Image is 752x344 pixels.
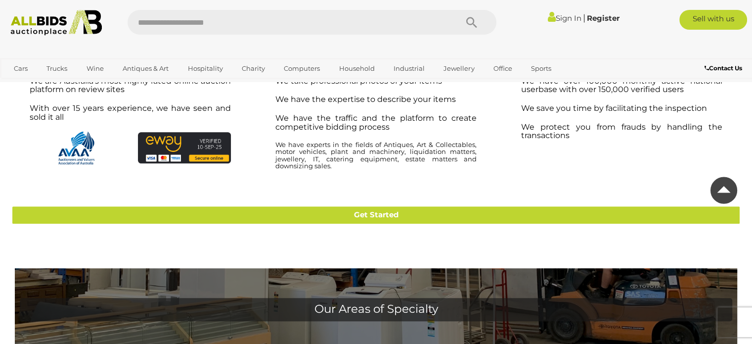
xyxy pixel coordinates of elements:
a: Sell with us [679,10,747,30]
a: Household [333,60,381,77]
h4: We save you time by facilitating the inspection [521,104,722,113]
h4: We have over 100,000 monthly active national userbase with over 150,000 verified users [521,77,722,94]
h4: We are Australia's most highly rated online auction platform on review sites [30,77,231,94]
a: Register [586,13,619,23]
a: Hospitality [181,60,229,77]
a: Jewellery [437,60,481,77]
a: Cars [7,60,34,77]
h4: We have the expertise to describe your items [275,95,477,104]
h5: We have experts in the fields of Antiques, Art & Collectables, motor vehicles, plant and machiner... [275,141,477,169]
a: Get Started [12,206,740,224]
a: Wine [80,60,110,77]
a: Sign In [547,13,581,23]
h4: We take professional photos of your items [275,77,477,86]
a: Industrial [387,60,431,77]
h1: Our Areas of Specialty [25,303,727,315]
a: Antiques & Art [116,60,175,77]
a: Trucks [40,60,74,77]
h4: With over 15 years experience, we have seen and sold it all [30,104,231,121]
span: | [582,12,585,23]
a: Office [487,60,519,77]
b: Contact Us [705,64,742,72]
a: Computers [277,60,326,77]
button: Search [447,10,496,35]
a: Contact Us [705,63,745,74]
img: Allbids.com.au [5,10,107,36]
a: Sports [525,60,558,77]
a: [GEOGRAPHIC_DATA] [7,77,90,93]
h4: We have the traffic and the platform to create competitive bidding process [275,114,477,131]
img: eWAY Payment Gateway [138,132,231,163]
img: logo-avaa.png [58,131,94,164]
a: Charity [235,60,271,77]
h4: We protect you from frauds by handling the transactions [521,123,722,140]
